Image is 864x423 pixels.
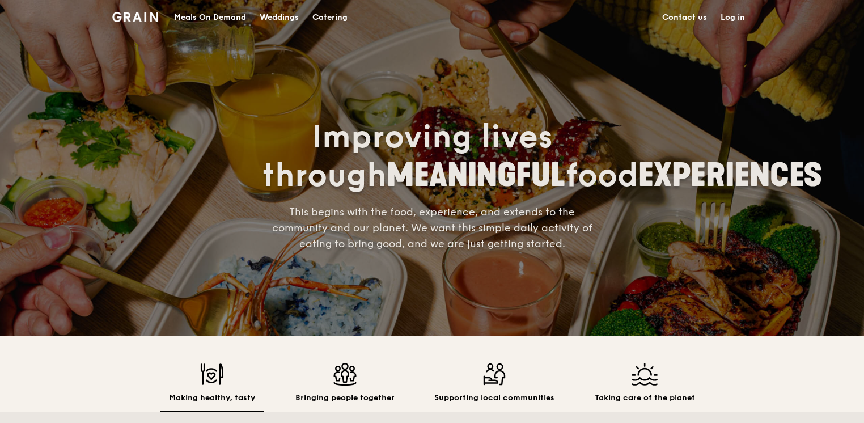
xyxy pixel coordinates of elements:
div: Meals On Demand [174,1,246,35]
span: This begins with the food, experience, and extends to the community and our planet. We want this ... [272,206,592,250]
a: Log in [714,1,752,35]
h2: Supporting local communities [434,392,554,404]
img: Making healthy, tasty [169,363,255,386]
a: Contact us [655,1,714,35]
span: Improving lives through food [262,118,822,195]
img: Grain [112,12,158,22]
img: Taking care of the planet [595,363,695,386]
span: EXPERIENCES [638,156,822,194]
h2: Bringing people together [295,392,395,404]
h2: Making healthy, tasty [169,392,255,404]
a: Catering [306,1,354,35]
img: Supporting local communities [434,363,554,386]
div: Catering [312,1,348,35]
span: MEANINGFUL [387,156,565,194]
img: Bringing people together [295,363,395,386]
a: Weddings [253,1,306,35]
h2: Taking care of the planet [595,392,695,404]
div: Weddings [260,1,299,35]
